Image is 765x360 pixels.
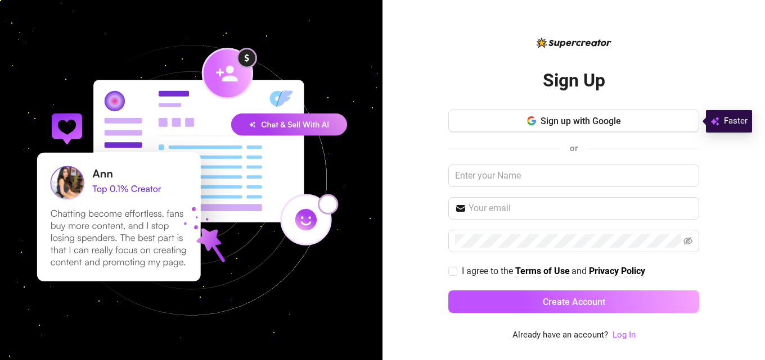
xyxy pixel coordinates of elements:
span: Create Account [543,297,605,307]
span: Sign up with Google [541,116,621,126]
span: Already have an account? [512,329,608,342]
input: Enter your Name [448,165,699,187]
span: and [571,266,589,276]
img: logo-BBDzfeDw.svg [537,38,611,48]
a: Privacy Policy [589,266,645,277]
button: Create Account [448,290,699,313]
a: Log In [613,330,636,340]
span: I agree to the [462,266,515,276]
button: Sign up with Google [448,110,699,132]
strong: Privacy Policy [589,266,645,276]
a: Log In [613,329,636,342]
a: Terms of Use [515,266,570,277]
h2: Sign Up [543,69,605,92]
input: Your email [469,202,692,215]
span: or [570,143,578,153]
span: eye-invisible [683,236,692,245]
span: Faster [724,115,748,128]
img: svg%3e [710,115,719,128]
strong: Terms of Use [515,266,570,276]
